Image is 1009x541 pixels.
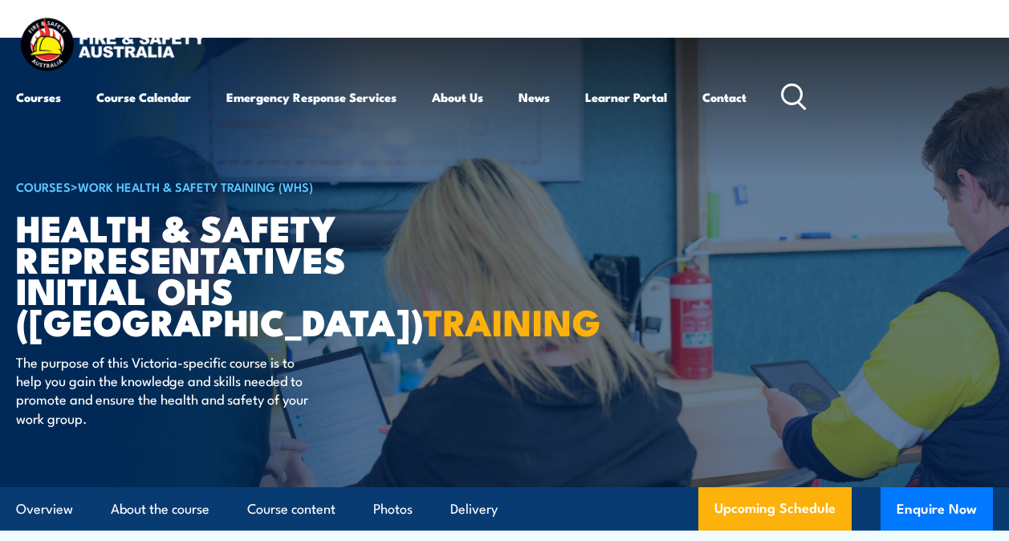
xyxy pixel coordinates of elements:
strong: TRAINING [423,293,601,348]
h6: > [16,177,413,196]
a: Course content [247,488,336,531]
a: Course Calendar [96,78,191,116]
a: Upcoming Schedule [698,487,852,531]
p: The purpose of this Victoria-specific course is to help you gain the knowledge and skills needed ... [16,352,309,428]
a: Work Health & Safety Training (WHS) [78,177,313,195]
a: Delivery [450,488,498,531]
a: Contact [702,78,747,116]
a: Courses [16,78,61,116]
a: About Us [432,78,483,116]
a: Emergency Response Services [226,78,397,116]
a: Photos [373,488,413,531]
a: Learner Portal [585,78,667,116]
button: Enquire Now [881,487,993,531]
a: COURSES [16,177,71,195]
a: News [519,78,550,116]
a: Overview [16,488,73,531]
a: About the course [111,488,210,531]
h1: Health & Safety Representatives Initial OHS ([GEOGRAPHIC_DATA]) [16,211,413,337]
